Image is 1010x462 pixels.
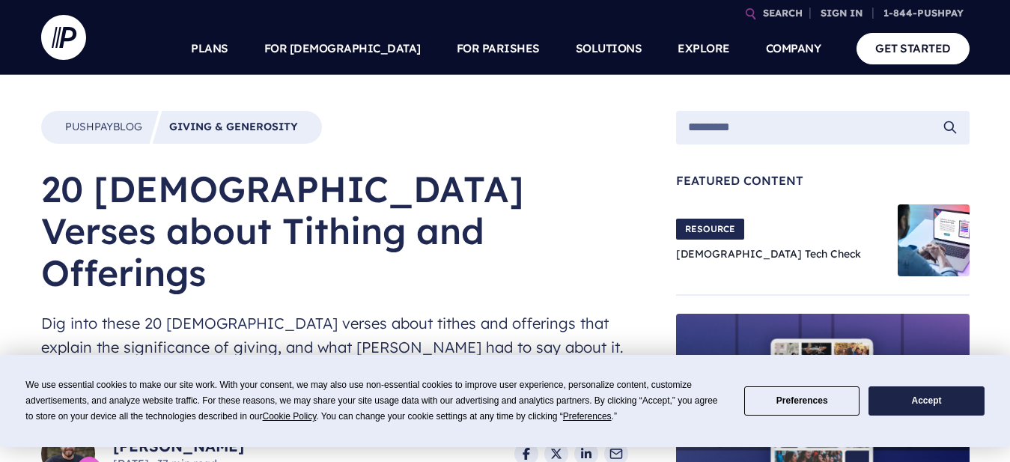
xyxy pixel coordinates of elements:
a: GET STARTED [857,33,970,64]
a: PLANS [191,22,228,75]
a: FOR PARISHES [457,22,540,75]
a: Giving & Generosity [169,120,298,135]
button: Accept [868,386,984,416]
span: Preferences [563,411,612,422]
a: [DEMOGRAPHIC_DATA] Tech Check [676,247,861,261]
img: Church Tech Check Blog Hero Image [898,204,970,276]
span: Featured Content [676,174,970,186]
span: Pushpay [65,120,113,133]
h1: 20 [DEMOGRAPHIC_DATA] Verses about Tithing and Offerings [41,168,628,294]
div: We use essential cookies to make our site work. With your consent, we may also use non-essential ... [25,377,726,425]
span: RESOURCE [676,219,744,240]
a: PushpayBlog [65,120,142,135]
a: EXPLORE [678,22,730,75]
a: SOLUTIONS [576,22,642,75]
span: Cookie Policy [263,411,317,422]
a: COMPANY [766,22,821,75]
button: Preferences [744,386,860,416]
span: Dig into these 20 [DEMOGRAPHIC_DATA] verses about tithes and offerings that explain the significa... [41,311,628,383]
a: FOR [DEMOGRAPHIC_DATA] [264,22,421,75]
